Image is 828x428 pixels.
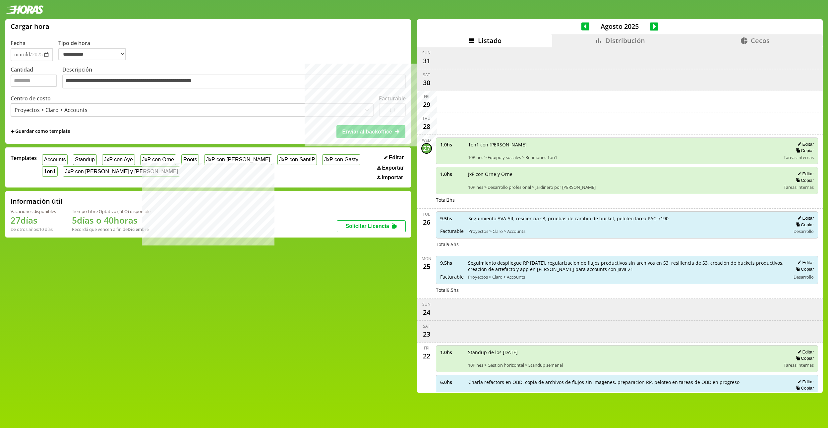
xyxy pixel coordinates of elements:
span: 1on1 con [PERSON_NAME] [468,141,779,148]
span: Seguimiento despliegue RP [DATE], regularizacion de flujos productivos sin archivos en S3, resili... [468,260,786,272]
button: Copiar [794,385,814,391]
span: Proyectos > Claro > Accounts [468,392,786,398]
div: 23 [421,329,432,340]
div: Thu [422,116,431,121]
button: JxP con Orne [140,154,176,165]
span: Importar [382,175,403,181]
span: Tareas internas [784,362,814,368]
label: Tipo de hora [58,39,131,61]
div: Sat [423,323,430,329]
input: Cantidad [11,75,57,87]
button: Copiar [794,355,814,361]
span: Solicitar Licencia [345,223,389,229]
div: 30 [421,78,432,88]
span: Desarrollo [794,274,814,280]
span: Exportar [382,165,404,171]
div: 24 [421,307,432,318]
button: JxP con SantiP [277,154,317,165]
span: 10Pines > Gestion horizontal > Standup semanal [468,362,779,368]
span: Proyectos > Claro > Accounts [468,274,786,280]
div: De otros años: 10 días [11,226,56,232]
div: Tue [423,211,430,217]
h1: 27 días [11,214,56,226]
button: Standup [73,154,96,165]
div: scrollable content [417,47,823,392]
span: Desarrollo [794,392,814,398]
span: Desarrollo [794,228,814,234]
textarea: Descripción [62,75,406,88]
span: 9.5 hs [440,215,464,222]
span: 1.0 hs [440,349,463,355]
button: Editar [796,349,814,355]
button: Editar [796,171,814,177]
button: Copiar [794,222,814,228]
button: JxP con Aye [102,154,135,165]
button: Exportar [375,165,406,171]
button: Accounts [42,154,68,165]
span: Standup de los [DATE] [468,349,779,355]
div: 22 [421,351,432,361]
select: Tipo de hora [58,48,126,60]
span: 1.0 hs [440,141,463,148]
div: Recordá que vencen a fin de [72,226,150,232]
button: JxP con [PERSON_NAME] y [PERSON_NAME] [63,166,180,177]
span: 10Pines > Equipo y sociales > Reuniones 1on1 [468,154,779,160]
span: Tareas internas [784,154,814,160]
button: Copiar [794,148,814,153]
div: Tiempo Libre Optativo (TiLO) disponible [72,208,150,214]
span: Enviar al backoffice [342,129,392,134]
button: Roots [181,154,199,165]
h1: 5 días o 40 horas [72,214,150,226]
span: Distribución [605,36,645,45]
button: Enviar al backoffice [336,125,405,138]
button: Editar [382,154,406,161]
div: Total 9.5 hs [436,241,818,247]
button: 1on1 [42,166,58,177]
span: Proyectos > Claro > Accounts [468,228,786,234]
span: Listado [478,36,502,45]
div: Fri [424,345,429,351]
div: 27 [421,143,432,154]
label: Facturable [379,95,406,102]
span: Facturable [440,392,464,398]
button: Editar [796,379,814,385]
span: Cecos [751,36,770,45]
div: 28 [421,121,432,132]
div: Wed [422,137,431,143]
span: Editar [389,155,404,161]
span: Templates [11,154,37,162]
button: JxP con [PERSON_NAME] [204,154,272,165]
div: Total 9.5 hs [436,287,818,293]
div: 26 [421,217,432,228]
span: +Guardar como template [11,128,70,135]
div: 31 [421,56,432,66]
button: Editar [796,260,814,265]
span: Seguimiento AVA AR, resiliencia s3, pruebas de cambio de bucket, peloteo tarea PAC-7190 [468,215,786,222]
span: Facturable [440,228,464,234]
h2: Información útil [11,197,63,206]
span: 1.0 hs [440,171,463,177]
span: 10Pines > Desarrollo profesional > Jardinero por [PERSON_NAME] [468,184,779,190]
div: Fri [424,94,429,99]
div: Total 2 hs [436,197,818,203]
button: JxP con Gasty [322,154,360,165]
div: Vacaciones disponibles [11,208,56,214]
label: Fecha [11,39,26,47]
button: Editar [796,215,814,221]
span: JxP con Orne y Orne [468,171,779,177]
b: Diciembre [128,226,149,232]
label: Descripción [62,66,406,90]
div: Proyectos > Claro > Accounts [15,106,88,114]
img: logotipo [5,5,44,14]
button: Copiar [794,178,814,183]
span: Charla refactors en OBD, copia de archivos de flujos sin imagenes, preparacion RP, peloteo en tar... [468,379,786,385]
h1: Cargar hora [11,22,49,31]
span: Agosto 2025 [589,22,650,31]
div: 29 [421,99,432,110]
span: Tareas internas [784,184,814,190]
label: Cantidad [11,66,62,90]
span: Facturable [440,274,463,280]
span: 6.0 hs [440,379,464,385]
div: Sun [422,301,431,307]
button: Solicitar Licencia [337,220,406,232]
